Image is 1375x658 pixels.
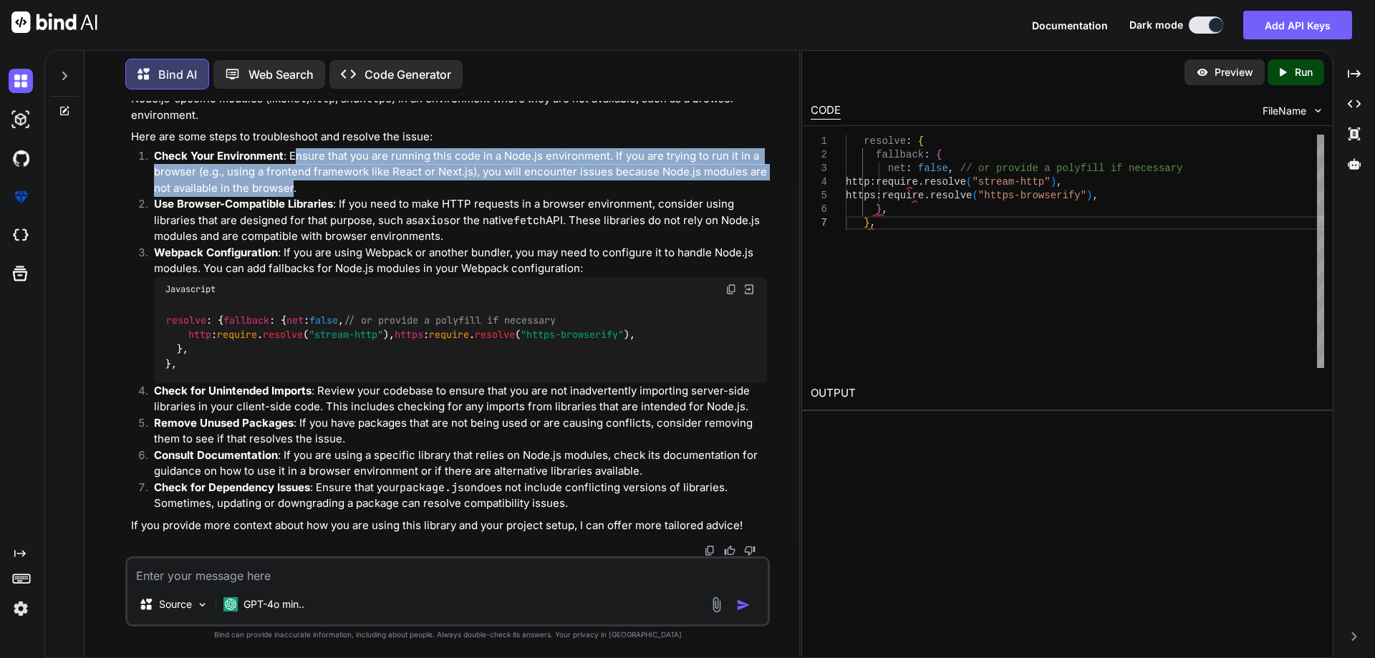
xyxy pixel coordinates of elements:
code: axios [418,213,450,228]
span: { [936,149,942,160]
img: Open in Browser [743,283,756,296]
code: package.json [400,480,477,495]
span: fallback [876,149,924,160]
span: Documentation [1032,19,1108,32]
p: Run [1295,65,1313,79]
code: : { : { : , : . ( ), : . ( ), }, }, [165,313,635,372]
span: . [924,190,930,201]
span: // or provide a polyfill if necessary [960,163,1182,174]
span: : [924,149,930,160]
p: GPT-4o min.. [243,597,304,611]
img: preview [1196,66,1209,79]
img: like [724,545,735,556]
img: dislike [744,545,756,556]
span: https [395,328,423,341]
img: copy [704,545,715,556]
img: Bind AI [11,11,97,33]
span: Dark mode [1129,18,1183,32]
img: GPT-4o mini [223,597,238,611]
div: 5 [811,189,827,203]
strong: Consult Documentation [154,448,278,462]
img: darkChat [9,69,33,93]
span: } [864,217,869,228]
span: resolve [166,314,206,326]
p: Bind AI [158,66,197,83]
p: Bind can provide inaccurate information, including about people. Always double-check its answers.... [125,629,770,640]
span: : [869,176,875,188]
span: https [846,190,876,201]
button: Documentation [1032,18,1108,33]
span: net [887,163,905,174]
img: premium [9,185,33,209]
span: resolve [930,190,972,201]
span: net [286,314,304,326]
span: , [948,163,954,174]
span: { [917,135,923,147]
span: FileName [1263,104,1306,118]
span: ) [1050,176,1056,188]
p: If you provide more context about how you are using this library and your project setup, I can of... [131,518,767,534]
span: require [876,176,918,188]
span: Javascript [165,284,216,295]
img: chevron down [1312,105,1324,117]
code: fetch [513,213,546,228]
img: darkAi-studio [9,107,33,132]
strong: Check Your Environment [154,149,284,163]
span: false [917,163,947,174]
button: Add API Keys [1243,11,1352,39]
img: attachment [708,596,725,613]
span: "stream-http" [972,176,1050,188]
p: : Ensure that your does not include conflicting versions of libraries. Sometimes, updating or dow... [154,480,767,512]
span: http [188,328,211,341]
img: Pick Models [196,599,208,611]
p: Code Generator [365,66,451,83]
span: : [906,163,912,174]
p: Source [159,597,192,611]
div: 3 [811,162,827,175]
p: : If you need to make HTTP requests in a browser environment, consider using libraries that are d... [154,196,767,245]
h2: OUTPUT [802,377,1333,410]
span: "stream-http" [309,328,383,341]
span: resolve [263,328,303,341]
div: CODE [811,102,841,120]
strong: Use Browser-Compatible Libraries [154,197,333,211]
img: githubDark [9,146,33,170]
span: resolve [924,176,966,188]
p: Web Search [249,66,314,83]
strong: Check for Unintended Imports [154,384,312,397]
span: : [906,135,912,147]
div: 2 [811,148,827,162]
span: ( [966,176,972,188]
p: : Ensure that you are running this code in a Node.js environment. If you are trying to run it in ... [154,148,767,197]
span: false [309,314,338,326]
span: resolve [864,135,906,147]
p: : If you are using a specific library that relies on Node.js modules, check its documentation for... [154,447,767,480]
img: cloudideIcon [9,223,33,248]
p: : Review your codebase to ensure that you are not inadvertently importing server-side libraries i... [154,383,767,415]
p: : If you are using Webpack or another bundler, you may need to configure it to handle Node.js mod... [154,245,767,277]
span: require [217,328,257,341]
span: "https-browserify" [521,328,624,341]
span: . [917,176,923,188]
p: Preview [1215,65,1253,79]
span: : [876,190,882,201]
span: fallback [223,314,269,326]
span: , [882,203,887,215]
div: 4 [811,175,827,189]
span: resolve [475,328,515,341]
strong: Webpack Configuration [154,246,278,259]
span: // or provide a polyfill if necessary [344,314,556,326]
span: http [846,176,870,188]
div: 6 [811,203,827,216]
span: , [869,217,875,228]
span: "https-browserify" [978,190,1086,201]
div: 1 [811,135,827,148]
img: icon [736,598,751,612]
span: require [882,190,924,201]
span: ( [972,190,978,201]
img: copy [725,284,737,295]
div: 7 [811,216,827,230]
span: , [1056,176,1062,188]
span: } [876,203,882,215]
span: ) [1086,190,1092,201]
